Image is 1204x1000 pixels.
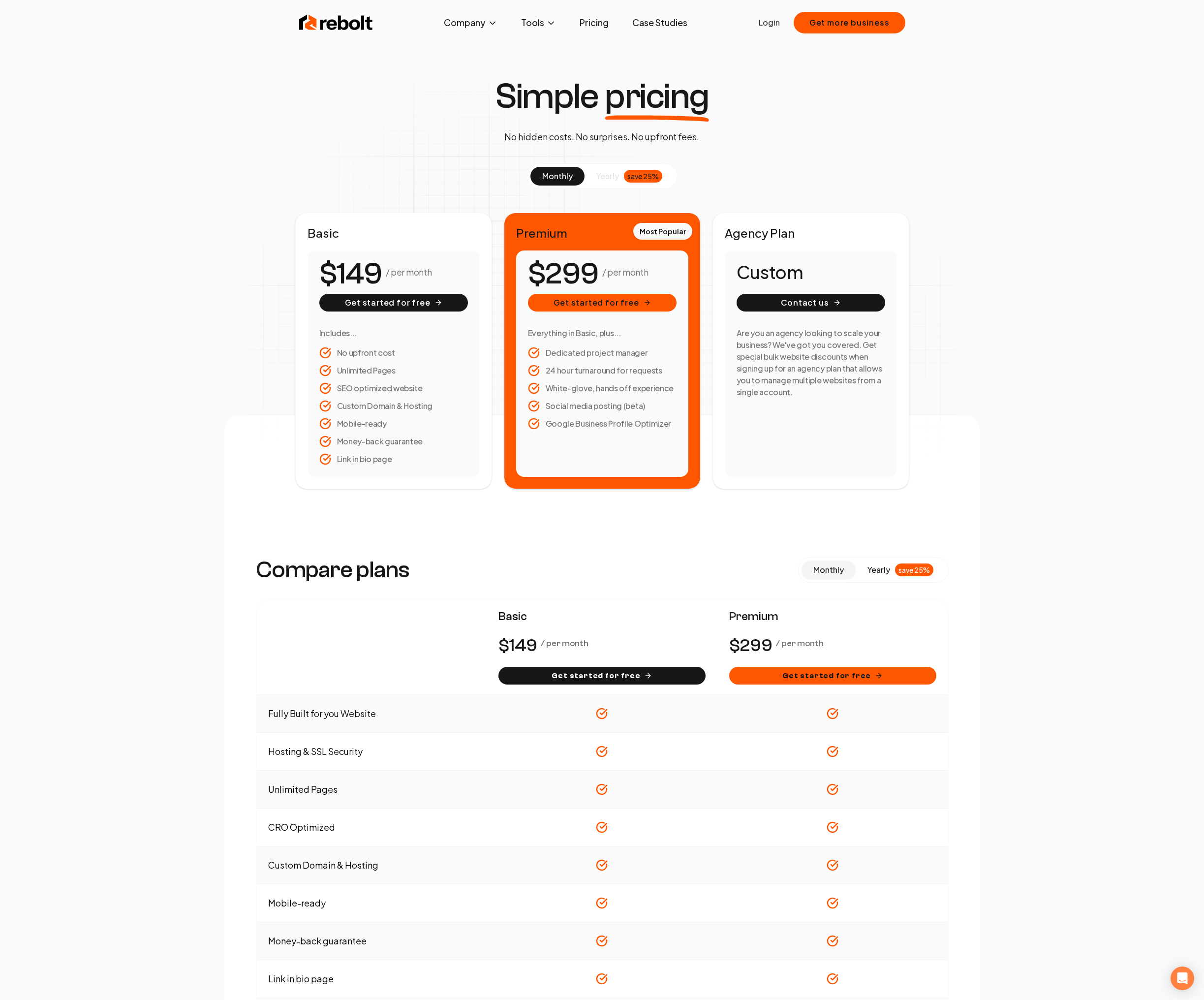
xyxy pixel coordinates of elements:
li: Unlimited Pages [319,365,468,376]
div: Open Intercom Messenger [1171,967,1194,990]
div: save 25% [895,563,933,576]
number-flow-react: $149 [319,252,382,296]
li: Google Business Profile Optimizer [528,418,677,430]
a: Pricing [572,13,617,32]
button: Get started for free [498,667,706,685]
h3: Compare plans [256,558,410,582]
span: monthly [542,171,573,181]
td: Money-back guarantee [256,922,487,960]
h2: Premium [516,225,688,241]
li: Money-back guarantee [319,436,468,447]
td: Link in bio page [256,960,487,998]
td: Unlimited Pages [256,771,487,809]
h3: Includes... [319,327,468,339]
h1: Custom [737,262,885,282]
li: Dedicated project manager [528,347,677,359]
span: Premium [729,609,936,625]
td: Mobile-ready [256,884,487,922]
number-flow-react: $149 [498,632,537,659]
li: No upfront cost [319,347,468,359]
img: Rebolt Logo [299,13,373,32]
h2: Agency Plan [725,225,897,241]
p: / per month [602,265,648,279]
span: yearly [867,564,890,576]
li: White-glove, hands off experience [528,382,677,394]
button: yearlysave 25% [585,167,674,186]
li: SEO optimized website [319,382,468,394]
button: Get started for free [729,667,936,685]
td: Custom Domain & Hosting [256,846,487,884]
h3: Everything in Basic, plus... [528,327,677,339]
button: Get started for free [319,294,468,312]
div: save 25% [624,170,662,183]
h3: Are you an agency looking to scale your business? We've got you covered. Get special bulk website... [737,327,885,398]
h1: Simple [495,79,709,114]
button: Company [436,13,505,32]
li: Mobile-ready [319,418,468,430]
p: / per month [541,637,588,651]
button: Get more business [794,12,905,33]
button: Contact us [737,294,885,312]
span: monthly [813,564,844,575]
td: Hosting & SSL Security [256,733,487,771]
button: monthly [802,561,856,579]
button: Tools [513,13,564,32]
a: Case Studies [624,13,695,32]
td: Fully Built for you Website [256,695,487,733]
number-flow-react: $299 [528,252,598,296]
h2: Basic [308,225,480,241]
div: Most Popular [633,223,692,240]
li: 24 hour turnaround for requests [528,365,677,376]
li: Custom Domain & Hosting [319,400,468,412]
td: CRO Optimized [256,809,487,846]
a: Login [759,17,780,29]
span: Basic [498,609,706,625]
li: Social media posting (beta) [528,400,677,412]
p: / per month [776,637,824,651]
p: No hidden costs. No surprises. No upfront fees. [504,130,699,144]
button: monthly [530,167,585,186]
number-flow-react: $299 [729,632,772,659]
button: Get started for free [528,294,677,312]
li: Link in bio page [319,453,468,465]
button: yearlysave 25% [856,561,945,579]
p: / per month [386,265,432,279]
span: pricing [605,79,709,114]
span: yearly [596,170,619,182]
